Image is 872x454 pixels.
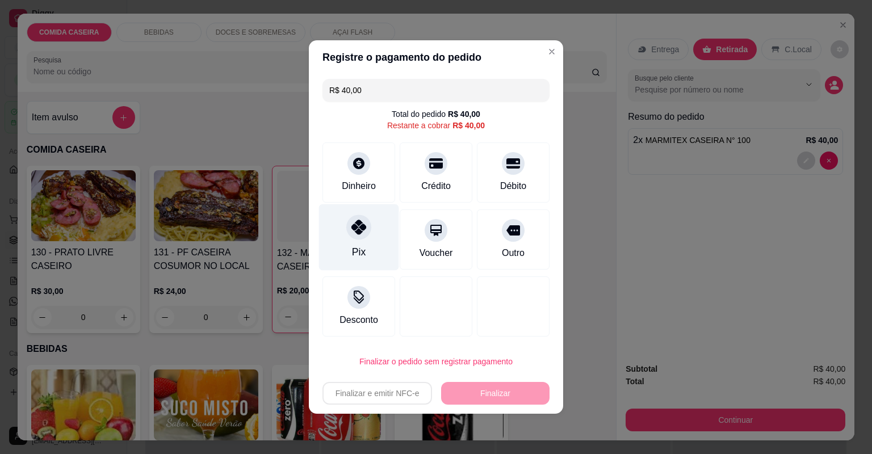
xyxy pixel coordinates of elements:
div: R$ 40,00 [448,108,480,120]
div: Voucher [420,246,453,260]
div: Total do pedido [392,108,480,120]
div: R$ 40,00 [452,120,485,131]
div: Pix [352,245,366,259]
div: Débito [500,179,526,193]
div: Desconto [339,313,378,327]
button: Finalizar o pedido sem registrar pagamento [322,350,550,373]
div: Restante a cobrar [387,120,485,131]
header: Registre o pagamento do pedido [309,40,563,74]
div: Crédito [421,179,451,193]
button: Close [543,43,561,61]
input: Ex.: hambúrguer de cordeiro [329,79,543,102]
div: Dinheiro [342,179,376,193]
div: Outro [502,246,525,260]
